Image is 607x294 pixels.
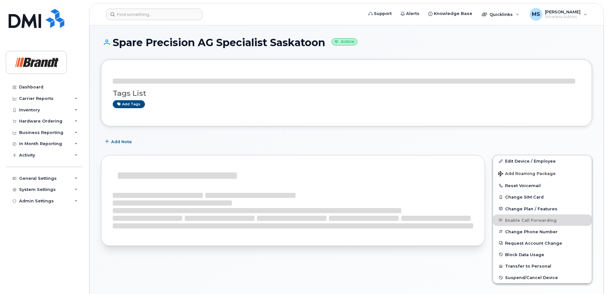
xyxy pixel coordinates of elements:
[493,167,592,180] button: Add Roaming Package
[113,89,580,97] h3: Tags List
[332,38,357,45] small: Active
[113,100,145,108] a: Add tags
[111,139,132,145] span: Add Note
[493,249,592,260] button: Block Data Usage
[493,237,592,249] button: Request Account Change
[493,214,592,226] button: Enable Call Forwarding
[493,180,592,191] button: Reset Voicemail
[493,272,592,283] button: Suspend/Cancel Device
[498,171,556,177] span: Add Roaming Package
[493,226,592,237] button: Change Phone Number
[101,37,592,48] h1: Spare Precision AG Specialist Saskatoon
[505,218,557,222] span: Enable Call Forwarding
[101,136,137,147] button: Add Note
[493,155,592,167] a: Edit Device / Employee
[493,260,592,272] button: Transfer to Personal
[505,275,558,280] span: Suspend/Cancel Device
[493,191,592,203] button: Change SIM Card
[505,206,557,211] span: Change Plan / Features
[493,203,592,214] button: Change Plan / Features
